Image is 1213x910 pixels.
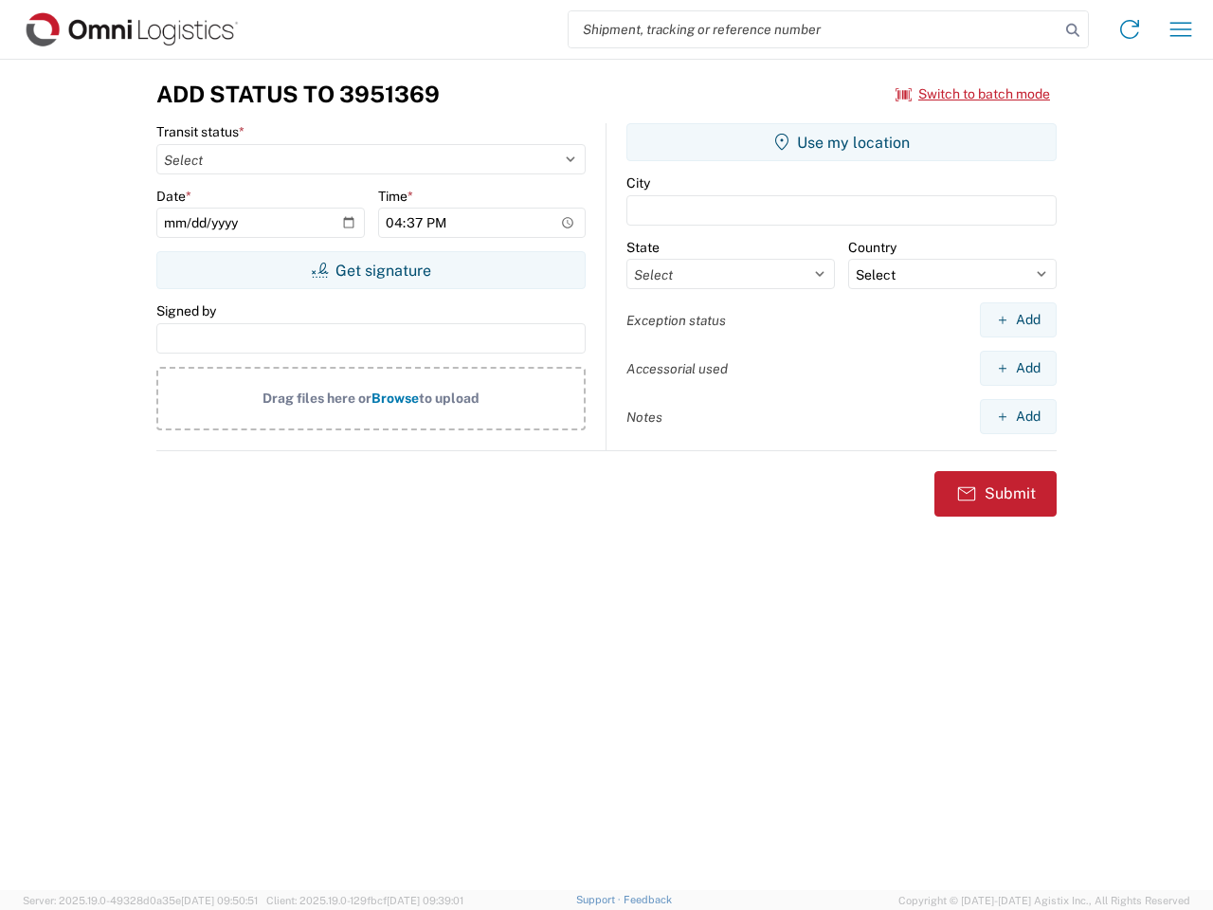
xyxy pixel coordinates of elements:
[980,351,1057,386] button: Add
[980,302,1057,337] button: Add
[266,895,463,906] span: Client: 2025.19.0-129fbcf
[156,251,586,289] button: Get signature
[371,391,419,406] span: Browse
[896,79,1050,110] button: Switch to batch mode
[156,188,191,205] label: Date
[848,239,896,256] label: Country
[569,11,1059,47] input: Shipment, tracking or reference number
[419,391,480,406] span: to upload
[626,360,728,377] label: Accessorial used
[934,471,1057,517] button: Submit
[626,123,1057,161] button: Use my location
[263,391,371,406] span: Drag files here or
[626,174,650,191] label: City
[181,895,258,906] span: [DATE] 09:50:51
[156,123,244,140] label: Transit status
[624,894,672,905] a: Feedback
[378,188,413,205] label: Time
[156,81,440,108] h3: Add Status to 3951369
[626,312,726,329] label: Exception status
[626,409,662,426] label: Notes
[626,239,660,256] label: State
[576,894,624,905] a: Support
[980,399,1057,434] button: Add
[387,895,463,906] span: [DATE] 09:39:01
[23,895,258,906] span: Server: 2025.19.0-49328d0a35e
[156,302,216,319] label: Signed by
[898,892,1190,909] span: Copyright © [DATE]-[DATE] Agistix Inc., All Rights Reserved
